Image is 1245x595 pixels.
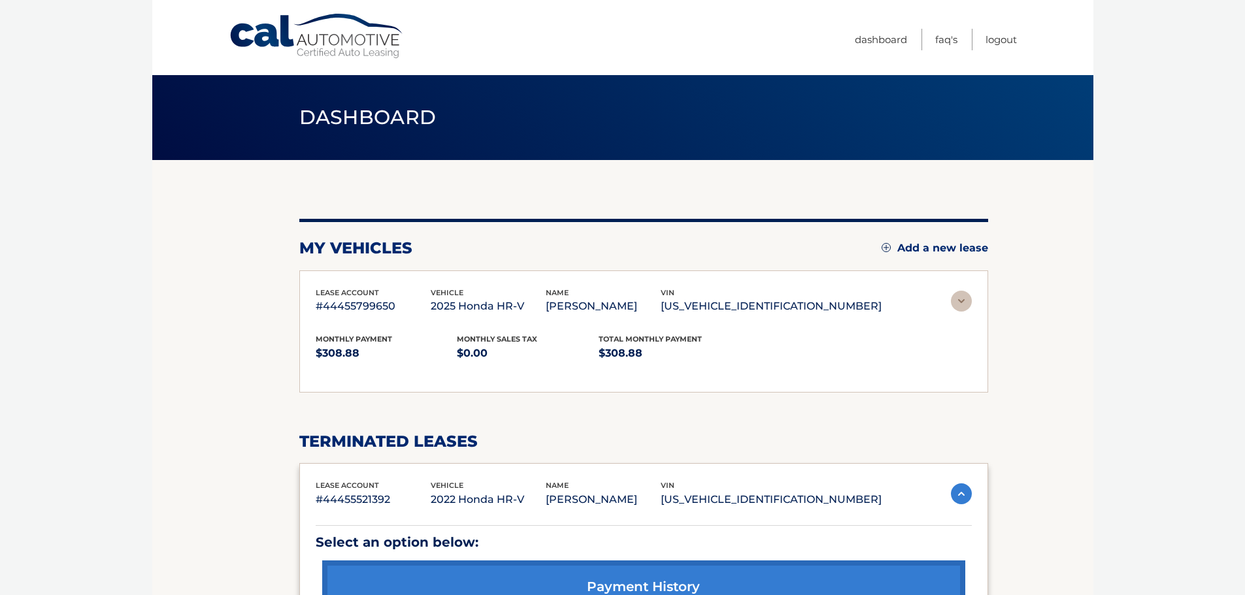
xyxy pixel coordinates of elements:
[316,481,379,490] span: lease account
[951,483,972,504] img: accordion-active.svg
[661,490,882,509] p: [US_VEHICLE_IDENTIFICATION_NUMBER]
[986,29,1017,50] a: Logout
[316,490,431,509] p: #44455521392
[316,531,972,554] p: Select an option below:
[935,29,957,50] a: FAQ's
[299,105,437,129] span: Dashboard
[299,432,988,451] h2: terminated leases
[457,344,599,362] p: $0.00
[546,297,661,315] p: [PERSON_NAME]
[546,490,661,509] p: [PERSON_NAME]
[316,297,431,315] p: #44455799650
[299,238,412,258] h2: my vehicles
[882,242,988,255] a: Add a new lease
[599,334,702,344] span: Total Monthly Payment
[546,481,569,490] span: name
[316,344,457,362] p: $308.88
[882,243,891,252] img: add.svg
[431,288,463,297] span: vehicle
[316,334,392,344] span: Monthly Payment
[431,297,546,315] p: 2025 Honda HR-V
[661,297,882,315] p: [US_VEHICLE_IDENTIFICATION_NUMBER]
[546,288,569,297] span: name
[661,481,674,490] span: vin
[229,13,405,59] a: Cal Automotive
[457,334,537,344] span: Monthly sales Tax
[855,29,907,50] a: Dashboard
[951,291,972,312] img: accordion-rest.svg
[661,288,674,297] span: vin
[431,481,463,490] span: vehicle
[316,288,379,297] span: lease account
[431,490,546,509] p: 2022 Honda HR-V
[599,344,740,362] p: $308.88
